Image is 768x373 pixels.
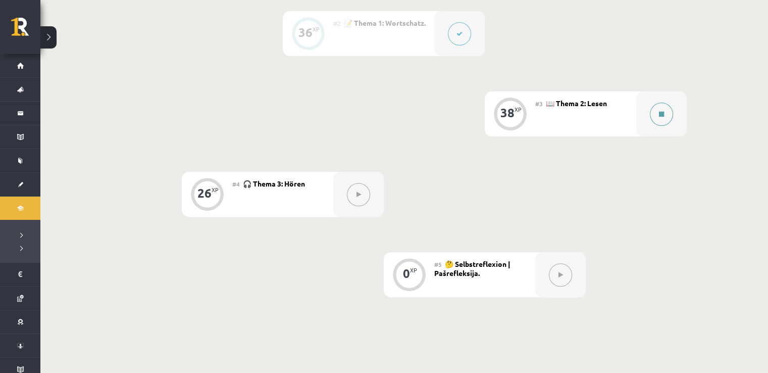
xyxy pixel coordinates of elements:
span: #4 [232,180,240,188]
span: 📝 Thema 1: Wortschatz. [344,18,426,27]
div: XP [410,267,417,273]
span: 🤔 Selbstreflexion | Pašrefleksija. [434,259,510,277]
span: #5 [434,260,442,268]
div: 36 [298,28,313,37]
div: 0 [403,269,410,278]
div: 38 [500,108,515,117]
div: XP [515,107,522,112]
a: Rīgas 1. Tālmācības vidusskola [11,18,40,43]
div: XP [212,187,219,193]
div: XP [313,26,320,32]
span: #2 [333,19,341,27]
span: 📖 Thema 2: Lesen [546,99,607,108]
span: #3 [535,100,543,108]
span: 🎧 Thema 3: Hören [243,179,305,188]
div: 26 [197,189,212,198]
